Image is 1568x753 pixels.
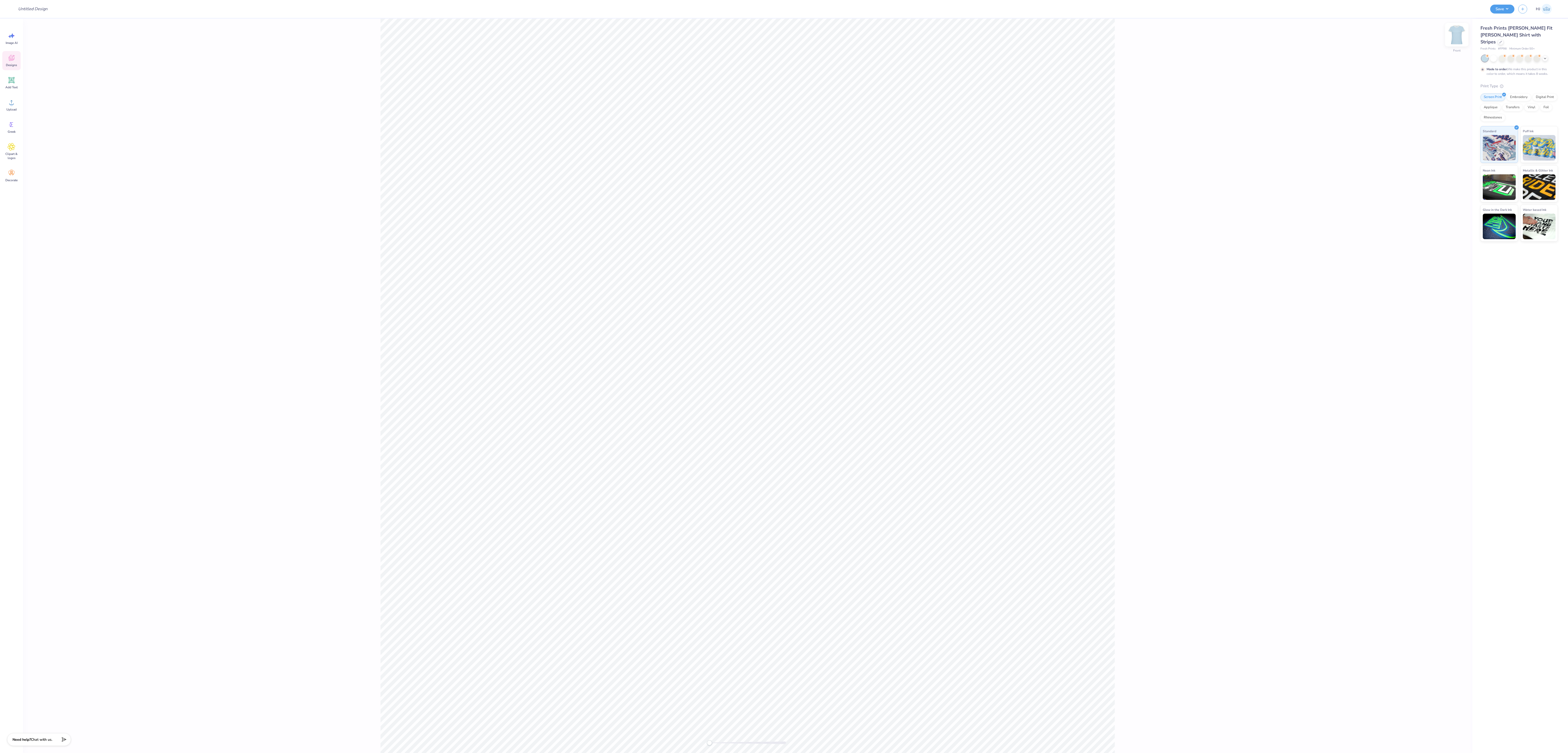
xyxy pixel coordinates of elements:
[1540,104,1552,111] div: Foil
[1480,104,1501,111] div: Applique
[1453,48,1461,53] div: Front
[1509,47,1535,51] span: Minimum Order: 50 +
[1480,83,1558,89] div: Print Type
[5,85,18,89] span: Add Text
[1534,4,1554,14] a: HJ
[1483,214,1516,239] img: Glow in the Dark Ink
[1523,214,1556,239] img: Water based Ink
[6,107,17,112] span: Upload
[1487,67,1549,76] div: We make this product in this color to order, which means it takes 8 weeks.
[1533,93,1557,101] div: Digital Print
[1523,207,1546,212] span: Water based Ink
[1524,104,1539,111] div: Vinyl
[1523,128,1534,134] span: Puff Ink
[6,41,18,45] span: Image AI
[5,178,18,182] span: Decorate
[1502,104,1523,111] div: Transfers
[6,63,17,67] span: Designs
[1507,93,1531,101] div: Embroidery
[1523,168,1553,173] span: Metallic & Glitter Ink
[1483,174,1516,200] img: Neon Ink
[1536,6,1540,12] span: HJ
[1523,135,1556,161] img: Puff Ink
[1483,207,1512,212] span: Glow in the Dark Ink
[1523,174,1556,200] img: Metallic & Glitter Ink
[1498,47,1507,51] span: # FP98
[1447,25,1467,45] img: Front
[1480,114,1505,122] div: Rhinestones
[1480,47,1496,51] span: Fresh Prints
[8,130,16,134] span: Greek
[1541,4,1552,14] img: Hughe Josh Cabanete
[14,4,52,14] input: Untitled Design
[1483,135,1516,161] img: Standard
[1480,25,1552,45] span: Fresh Prints [PERSON_NAME] Fit [PERSON_NAME] Shirt with Stripes
[3,152,20,160] span: Clipart & logos
[1480,93,1505,101] div: Screen Print
[1483,168,1495,173] span: Neon Ink
[1483,128,1496,134] span: Standard
[1487,67,1508,71] strong: Made to order:
[31,737,52,742] span: Chat with us.
[13,737,31,742] strong: Need help?
[707,740,712,745] div: Accessibility label
[1490,5,1514,14] button: Save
